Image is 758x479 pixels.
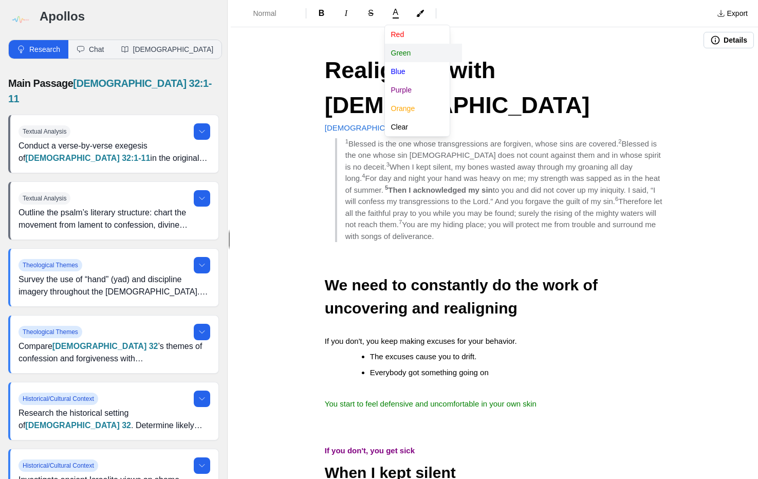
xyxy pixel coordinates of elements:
[393,8,398,16] span: A
[385,25,462,44] button: Red
[384,25,450,137] div: A
[385,81,462,99] button: Purple
[385,62,462,81] button: Blue
[707,428,746,467] iframe: Drift Widget Chat Controller
[384,6,407,21] button: A
[385,99,462,118] button: Orange
[385,118,462,136] button: Clear
[385,44,462,62] button: Green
